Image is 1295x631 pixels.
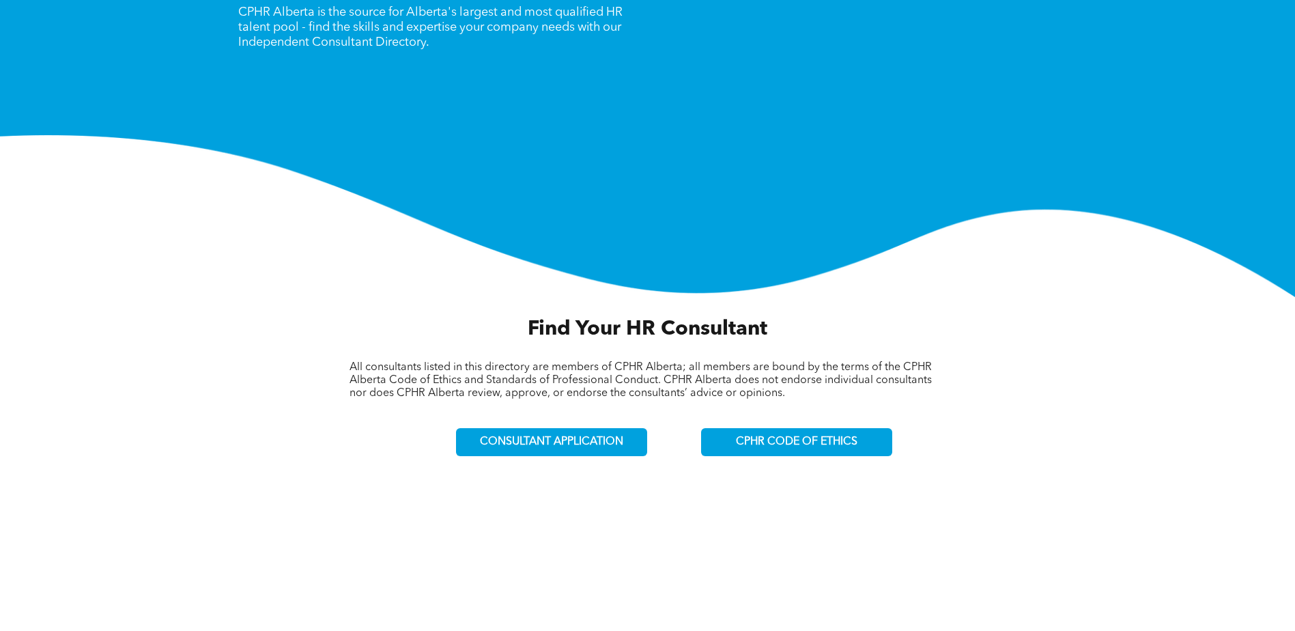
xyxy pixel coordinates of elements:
span: Find Your HR Consultant [528,319,767,339]
a: CONSULTANT APPLICATION [456,428,647,456]
span: CONSULTANT APPLICATION [480,436,623,449]
a: CPHR CODE OF ETHICS [701,428,892,456]
span: All consultants listed in this directory are members of CPHR Alberta; all members are bound by th... [350,362,932,399]
span: CPHR Alberta is the source for Alberta's largest and most qualified HR talent pool - find the ski... [238,6,623,48]
span: CPHR CODE OF ETHICS [736,436,857,449]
